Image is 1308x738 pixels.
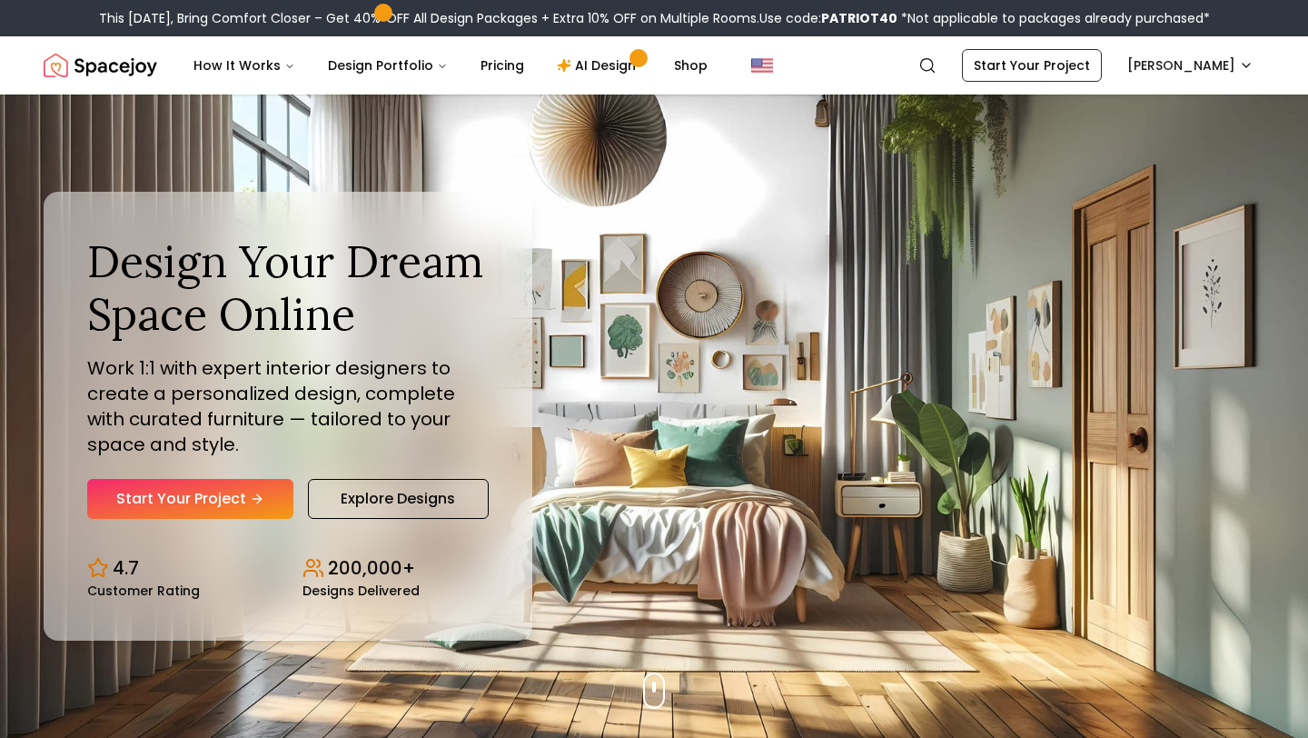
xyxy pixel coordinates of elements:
[87,235,489,340] h1: Design Your Dream Space Online
[44,47,157,84] img: Spacejoy Logo
[44,36,1264,95] nav: Global
[87,355,489,457] p: Work 1:1 with expert interior designers to create a personalized design, complete with curated fu...
[897,9,1210,27] span: *Not applicable to packages already purchased*
[759,9,897,27] span: Use code:
[99,9,1210,27] div: This [DATE], Bring Comfort Closer – Get 40% OFF All Design Packages + Extra 10% OFF on Multiple R...
[313,47,462,84] button: Design Portfolio
[466,47,539,84] a: Pricing
[751,55,773,76] img: United States
[87,584,200,597] small: Customer Rating
[308,479,489,519] a: Explore Designs
[87,479,293,519] a: Start Your Project
[659,47,722,84] a: Shop
[113,555,139,581] p: 4.7
[821,9,897,27] b: PATRIOT40
[302,584,420,597] small: Designs Delivered
[542,47,656,84] a: AI Design
[328,555,415,581] p: 200,000+
[87,541,489,597] div: Design stats
[44,47,157,84] a: Spacejoy
[1116,49,1264,82] button: [PERSON_NAME]
[179,47,310,84] button: How It Works
[179,47,722,84] nav: Main
[962,49,1102,82] a: Start Your Project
